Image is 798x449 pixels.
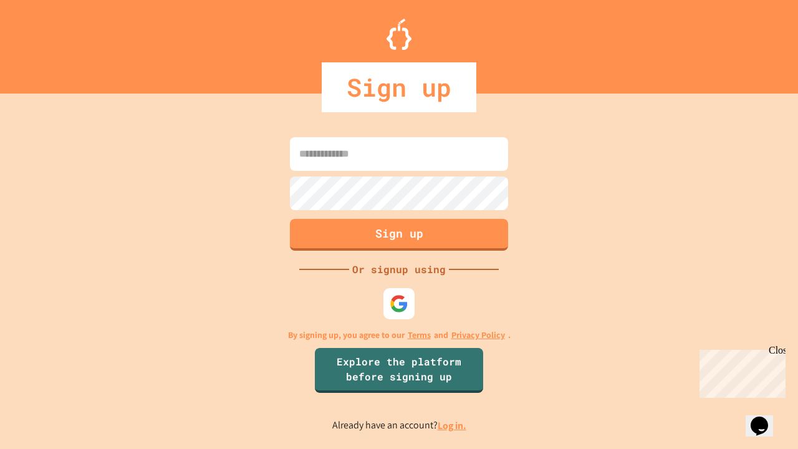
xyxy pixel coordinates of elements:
[322,62,476,112] div: Sign up
[332,418,466,433] p: Already have an account?
[438,419,466,432] a: Log in.
[288,329,511,342] p: By signing up, you agree to our and .
[408,329,431,342] a: Terms
[349,262,449,277] div: Or signup using
[746,399,786,437] iframe: chat widget
[387,19,411,50] img: Logo.svg
[390,294,408,313] img: google-icon.svg
[451,329,505,342] a: Privacy Policy
[5,5,86,79] div: Chat with us now!Close
[290,219,508,251] button: Sign up
[315,348,483,393] a: Explore the platform before signing up
[695,345,786,398] iframe: chat widget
